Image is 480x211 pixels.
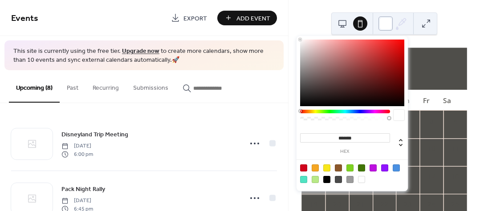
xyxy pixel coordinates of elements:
[300,149,390,154] label: hex
[323,164,330,171] div: #F8E71C
[312,176,319,183] div: #B8E986
[300,176,307,183] div: #50E3C2
[13,47,275,64] span: This site is currently using the free tier. to create more calendars, show more than 10 events an...
[217,11,277,25] button: Add Event
[126,70,175,102] button: Submissions
[323,176,330,183] div: #000000
[403,116,413,126] div: 2
[164,11,214,25] a: Export
[437,90,458,111] div: Sa
[312,164,319,171] div: #F5A623
[358,164,365,171] div: #417505
[403,171,413,182] div: 16
[335,164,342,171] div: #8B572A
[346,164,354,171] div: #7ED321
[370,164,377,171] div: #BD10E0
[358,176,365,183] div: #FFFFFF
[426,116,436,126] div: 3
[183,14,207,23] span: Export
[300,164,307,171] div: #D0021B
[403,199,413,209] div: 23
[403,143,413,154] div: 9
[335,176,342,183] div: #4A4A4A
[301,48,467,61] div: [DATE]
[61,197,93,205] span: [DATE]
[61,142,93,150] span: [DATE]
[379,199,389,209] div: 22
[450,171,460,182] div: 18
[450,143,460,154] div: 11
[426,171,436,182] div: 17
[426,143,436,154] div: 10
[61,185,105,194] span: Pack Night Rally
[346,176,354,183] div: #9B9B9B
[450,199,460,209] div: 25
[332,199,342,209] div: 20
[60,70,85,102] button: Past
[308,199,318,209] div: 19
[393,164,400,171] div: #4A90E2
[61,184,105,194] a: Pack Night Rally
[355,199,366,209] div: 21
[61,129,128,139] a: Disneyland Trip Meeting
[236,14,270,23] span: Add Event
[85,70,126,102] button: Recurring
[11,10,38,27] span: Events
[426,199,436,209] div: 24
[416,90,437,111] div: Fr
[450,116,460,126] div: 4
[381,164,388,171] div: #9013FE
[9,70,60,103] button: Upcoming (8)
[122,45,159,57] a: Upgrade now
[61,150,93,158] span: 6:00 pm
